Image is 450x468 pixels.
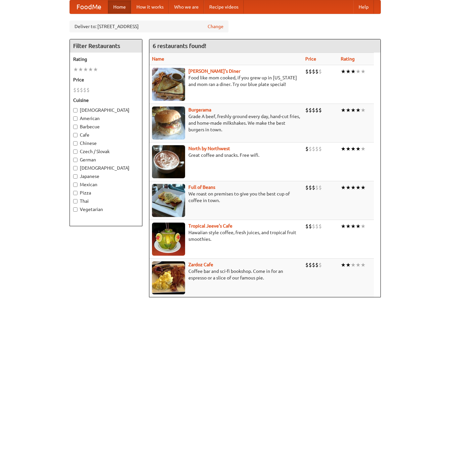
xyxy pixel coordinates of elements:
[361,68,366,75] li: ★
[152,223,185,256] img: jeeves.jpg
[353,0,374,14] a: Help
[341,261,346,269] li: ★
[76,86,80,94] li: $
[356,184,361,191] li: ★
[315,223,319,230] li: $
[341,223,346,230] li: ★
[152,145,185,178] img: north.jpg
[315,68,319,75] li: $
[73,123,139,130] label: Barbecue
[361,184,366,191] li: ★
[93,66,98,73] li: ★
[73,165,139,171] label: [DEMOGRAPHIC_DATA]
[131,0,169,14] a: How it works
[108,0,131,14] a: Home
[319,184,322,191] li: $
[73,115,139,122] label: American
[153,43,206,49] ng-pluralize: 6 restaurants found!
[305,223,309,230] li: $
[152,56,164,62] a: Name
[73,156,139,163] label: German
[73,174,77,179] input: Japanese
[309,68,312,75] li: $
[73,181,139,188] label: Mexican
[309,106,312,114] li: $
[315,261,319,269] li: $
[319,68,322,75] li: $
[73,158,77,162] input: German
[73,199,77,203] input: Thai
[309,184,312,191] li: $
[351,106,356,114] li: ★
[356,68,361,75] li: ★
[188,223,232,229] a: Tropical Jeeve's Cafe
[312,106,315,114] li: $
[73,56,139,63] h5: Rating
[73,148,139,155] label: Czech / Slovak
[346,106,351,114] li: ★
[70,39,142,53] h4: Filter Restaurants
[305,56,316,62] a: Price
[309,261,312,269] li: $
[73,191,77,195] input: Pizza
[312,261,315,269] li: $
[356,261,361,269] li: ★
[73,116,77,121] input: American
[319,261,322,269] li: $
[341,106,346,114] li: ★
[305,106,309,114] li: $
[86,86,90,94] li: $
[73,206,139,213] label: Vegetarian
[73,198,139,204] label: Thai
[73,76,139,83] h5: Price
[356,106,361,114] li: ★
[73,149,77,154] input: Czech / Slovak
[152,74,300,88] p: Food like mom cooked, if you grew up in [US_STATE] and mom ran a diner. Try our blue plate special!
[341,184,346,191] li: ★
[351,184,356,191] li: ★
[152,261,185,294] img: zardoz.jpg
[305,261,309,269] li: $
[78,66,83,73] li: ★
[341,56,355,62] a: Rating
[312,223,315,230] li: $
[152,268,300,281] p: Coffee bar and sci-fi bookshop. Come in for an espresso or a slice of our famous pie.
[346,223,351,230] li: ★
[73,183,77,187] input: Mexican
[204,0,244,14] a: Recipe videos
[188,262,213,267] a: Zardoz Cafe
[152,184,185,217] img: beans.jpg
[73,141,77,146] input: Chinese
[346,68,351,75] li: ★
[315,145,319,152] li: $
[305,145,309,152] li: $
[73,132,139,138] label: Cafe
[315,106,319,114] li: $
[152,113,300,133] p: Grade A beef, freshly ground every day, hand-cut fries, and home-made milkshakes. We make the bes...
[152,106,185,140] img: burgerama.jpg
[356,223,361,230] li: ★
[70,21,228,32] div: Deliver to: [STREET_ADDRESS]
[188,146,230,151] a: North by Northwest
[73,133,77,137] input: Cafe
[73,166,77,170] input: [DEMOGRAPHIC_DATA]
[83,86,86,94] li: $
[188,185,215,190] a: Full of Beans
[351,68,356,75] li: ★
[315,184,319,191] li: $
[351,223,356,230] li: ★
[188,68,240,74] a: [PERSON_NAME]'s Diner
[80,86,83,94] li: $
[361,145,366,152] li: ★
[188,107,211,112] a: Burgerama
[152,191,300,204] p: We roast on premises to give you the best cup of coffee in town.
[319,145,322,152] li: $
[73,108,77,112] input: [DEMOGRAPHIC_DATA]
[361,223,366,230] li: ★
[361,106,366,114] li: ★
[88,66,93,73] li: ★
